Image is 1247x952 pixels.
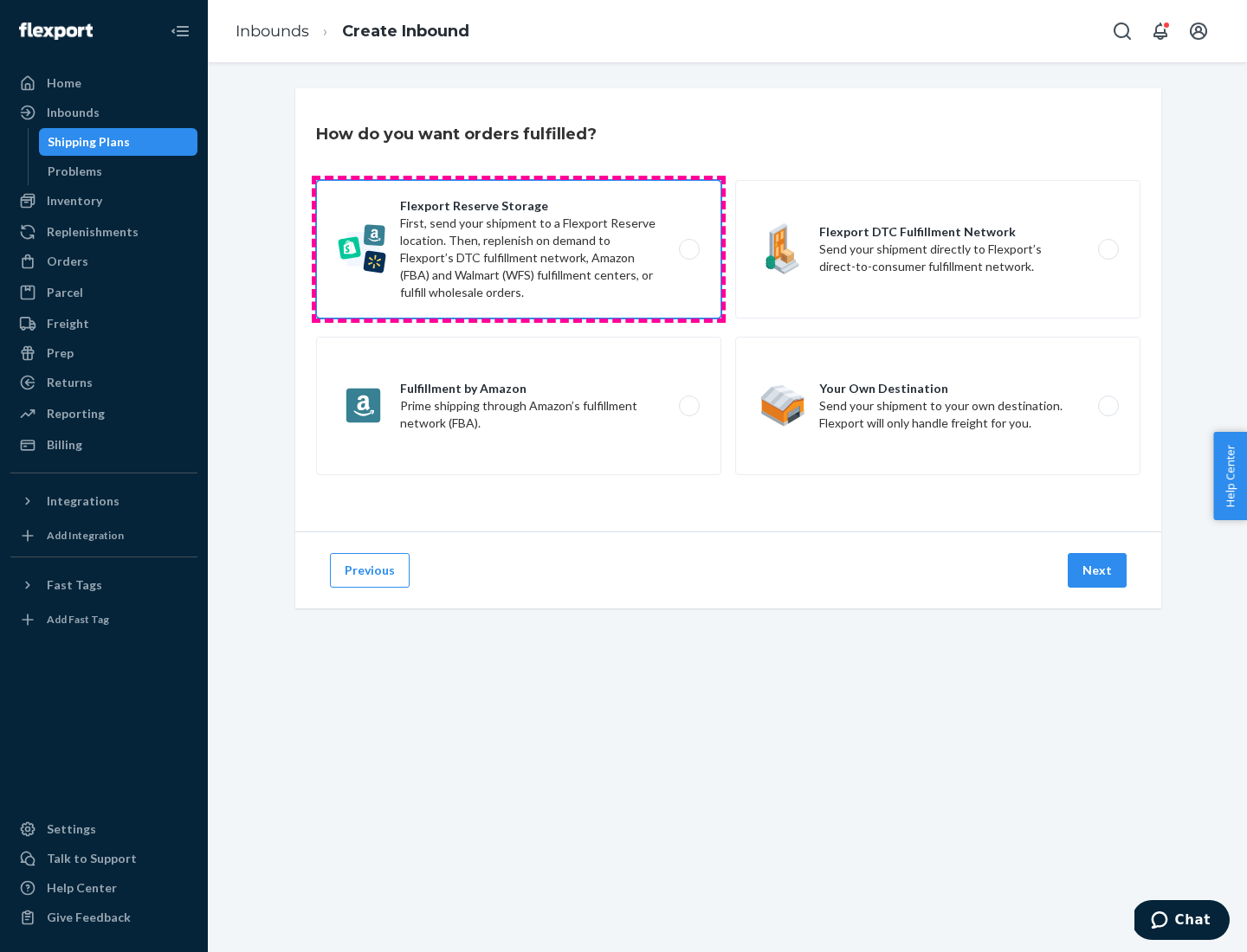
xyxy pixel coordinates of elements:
a: Create Inbound [342,22,469,41]
a: Freight [10,310,197,338]
div: Reporting [47,405,105,422]
iframe: Opens a widget where you can chat to one of our agents [1134,900,1230,943]
a: Reporting [10,400,197,428]
a: Inbounds [10,99,197,126]
div: Replenishments [47,223,139,241]
div: Inbounds [47,104,100,121]
div: Prep [47,344,74,362]
a: Problems [39,158,198,185]
div: Returns [47,374,93,391]
button: Integrations [10,487,197,515]
button: Open Search Box [1105,14,1140,48]
a: Inbounds [236,22,309,41]
a: Orders [10,248,197,275]
button: Give Feedback [10,904,197,931]
a: Help Center [10,874,197,902]
a: Parcel [10,279,197,306]
div: Integrations [47,492,120,510]
div: Billing [47,436,82,453]
button: Previous [330,553,410,588]
button: Open notifications [1143,14,1178,48]
div: Talk to Support [47,850,137,867]
div: Shipping Plans [48,133,130,151]
a: Settings [10,815,197,843]
a: Inventory [10,187,197,215]
div: Home [47,74,81,92]
button: Talk to Support [10,845,197,872]
a: Add Fast Tag [10,606,197,634]
a: Replenishments [10,218,197,246]
h3: How do you want orders fulfilled? [316,123,597,145]
div: Settings [47,820,96,838]
div: Add Fast Tag [47,612,109,627]
ol: breadcrumbs [222,6,483,57]
div: Fast Tags [47,576,102,594]
a: Prep [10,339,197,367]
button: Close Navigation [163,14,197,48]
div: Problems [48,163,102,180]
div: Orders [47,253,88,270]
div: Help Center [47,879,117,897]
div: Parcel [47,284,83,301]
div: Add Integration [47,528,124,543]
div: Freight [47,315,89,332]
a: Billing [10,431,197,459]
button: Next [1068,553,1127,588]
img: Flexport logo [19,23,93,40]
a: Add Integration [10,522,197,550]
button: Open account menu [1181,14,1216,48]
div: Inventory [47,192,102,209]
a: Returns [10,369,197,396]
button: Fast Tags [10,571,197,599]
div: Give Feedback [47,909,131,926]
a: Shipping Plans [39,128,198,156]
button: Help Center [1213,432,1247,520]
a: Home [10,69,197,97]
